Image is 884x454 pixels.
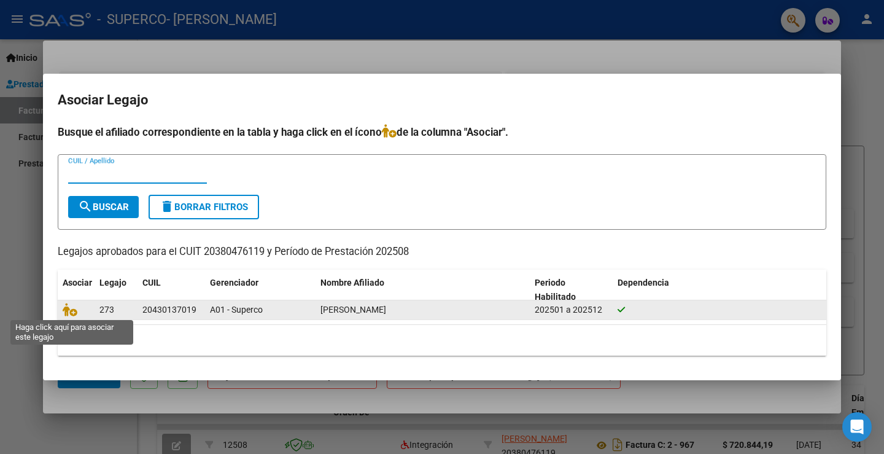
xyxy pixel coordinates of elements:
[160,202,248,213] span: Borrar Filtros
[149,195,259,219] button: Borrar Filtros
[142,278,161,288] span: CUIL
[210,278,258,288] span: Gerenciador
[530,270,613,310] datatable-header-cell: Periodo Habilitado
[99,278,126,288] span: Legajo
[320,305,386,315] span: VERA WALTER FABIAN
[58,325,826,356] div: 1 registros
[535,278,576,302] span: Periodo Habilitado
[78,202,129,213] span: Buscar
[95,270,138,310] datatable-header-cell: Legajo
[316,270,530,310] datatable-header-cell: Nombre Afiliado
[99,305,114,315] span: 273
[205,270,316,310] datatable-header-cell: Gerenciador
[138,270,205,310] datatable-header-cell: CUIL
[58,88,826,112] h2: Asociar Legajo
[842,412,872,442] div: Open Intercom Messenger
[142,303,196,317] div: 20430137019
[58,245,826,260] p: Legajos aprobados para el CUIT 20380476119 y Período de Prestación 202508
[210,305,263,315] span: A01 - Superco
[63,278,92,288] span: Asociar
[160,199,174,214] mat-icon: delete
[58,124,826,140] h4: Busque el afiliado correspondiente en la tabla y haga click en el ícono de la columna "Asociar".
[68,196,139,218] button: Buscar
[535,303,608,317] div: 202501 a 202512
[613,270,827,310] datatable-header-cell: Dependencia
[320,278,384,288] span: Nombre Afiliado
[58,270,95,310] datatable-header-cell: Asociar
[78,199,93,214] mat-icon: search
[618,278,669,288] span: Dependencia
